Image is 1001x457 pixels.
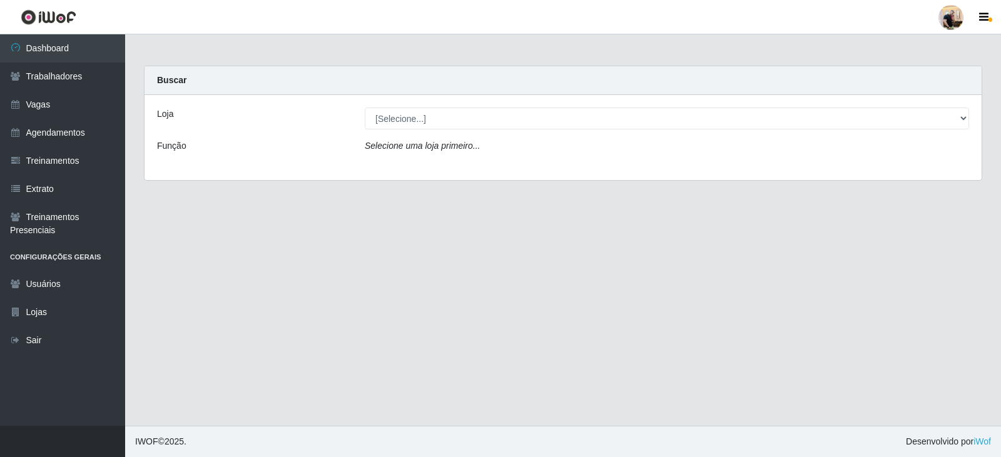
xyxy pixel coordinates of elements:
[365,141,480,151] i: Selecione uma loja primeiro...
[135,436,158,446] span: IWOF
[906,435,991,448] span: Desenvolvido por
[157,108,173,121] label: Loja
[157,139,186,153] label: Função
[157,75,186,85] strong: Buscar
[973,436,991,446] a: iWof
[135,435,186,448] span: © 2025 .
[21,9,76,25] img: CoreUI Logo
